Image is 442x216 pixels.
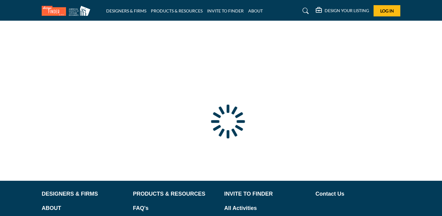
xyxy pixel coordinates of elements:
[42,190,127,198] a: DESIGNERS & FIRMS
[106,8,146,13] a: DESIGNERS & FIRMS
[248,8,263,13] a: ABOUT
[133,190,218,198] a: PRODUCTS & RESOURCES
[297,6,313,16] a: Search
[315,190,400,198] a: Contact Us
[224,190,309,198] a: INVITE TO FINDER
[380,8,394,13] span: Log In
[207,8,244,13] a: INVITE TO FINDER
[133,204,218,212] a: FAQ's
[325,8,369,13] h5: DESIGN YOUR LISTING
[42,6,93,16] img: Site Logo
[42,204,127,212] a: ABOUT
[374,5,400,16] button: Log In
[224,204,309,212] a: All Activities
[151,8,203,13] a: PRODUCTS & RESOURCES
[316,7,369,15] div: DESIGN YOUR LISTING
